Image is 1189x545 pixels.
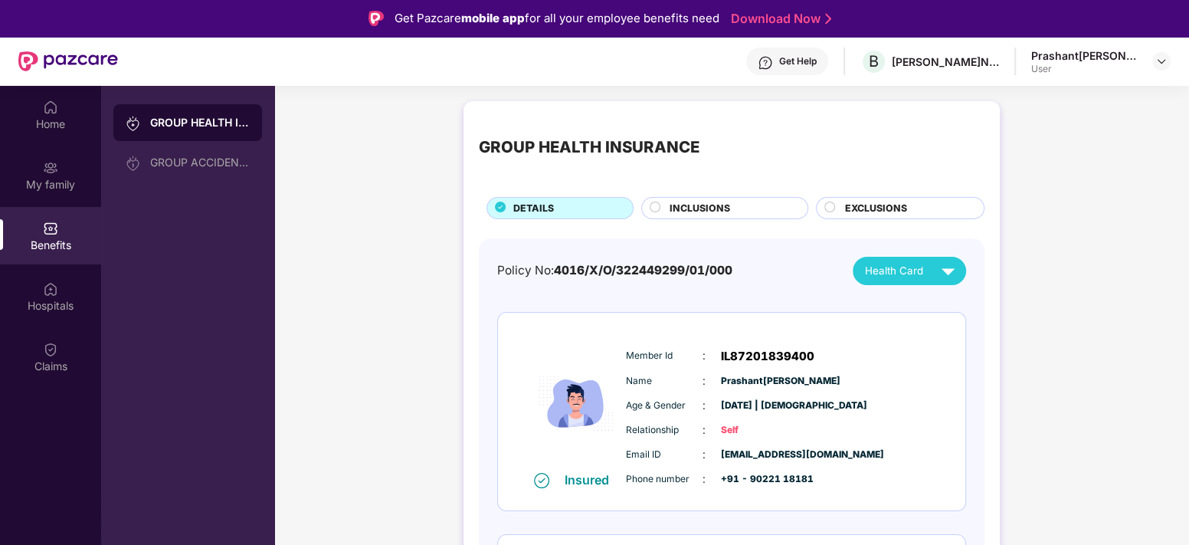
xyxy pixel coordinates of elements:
[935,258,961,284] img: svg+xml;base64,PHN2ZyB4bWxucz0iaHR0cDovL3d3dy53My5vcmcvMjAwMC9zdmciIHZpZXdCb3g9IjAgMCAyNCAyNCIgd2...
[626,448,703,462] span: Email ID
[150,156,250,169] div: GROUP ACCIDENTAL INSURANCE
[479,135,699,159] div: GROUP HEALTH INSURANCE
[126,116,141,131] img: svg+xml;base64,PHN2ZyB3aWR0aD0iMjAiIGhlaWdodD0iMjAiIHZpZXdCb3g9IjAgMCAyMCAyMCIgZmlsbD0ibm9uZSIgeG...
[1031,48,1138,63] div: Prashant[PERSON_NAME]
[721,374,798,389] span: Prashant[PERSON_NAME]
[721,472,798,487] span: +91 - 90221 18181
[703,446,706,463] span: :
[43,281,58,297] img: svg+xml;base64,PHN2ZyBpZD0iSG9zcGl0YWxzIiB4bWxucz0iaHR0cDovL3d3dy53My5vcmcvMjAwMC9zdmciIHdpZHRoPS...
[626,374,703,389] span: Name
[368,11,384,26] img: Logo
[721,399,798,413] span: [DATE] | [DEMOGRAPHIC_DATA]
[626,349,703,363] span: Member Id
[853,257,966,285] button: Health Card
[43,221,58,236] img: svg+xml;base64,PHN2ZyBpZD0iQmVuZWZpdHMiIHhtbG5zPSJodHRwOi8vd3d3LnczLm9yZy8yMDAwL3N2ZyIgd2lkdGg9Ij...
[758,55,773,71] img: svg+xml;base64,PHN2ZyBpZD0iSGVscC0zMngzMiIgeG1sbnM9Imh0dHA6Ly93d3cudzMub3JnLzIwMDAvc3ZnIiB3aWR0aD...
[395,9,719,28] div: Get Pazcare for all your employee benefits need
[43,100,58,115] img: svg+xml;base64,PHN2ZyBpZD0iSG9tZSIgeG1sbnM9Imh0dHA6Ly93d3cudzMub3JnLzIwMDAvc3ZnIiB3aWR0aD0iMjAiIG...
[731,11,827,27] a: Download Now
[1155,55,1168,67] img: svg+xml;base64,PHN2ZyBpZD0iRHJvcGRvd24tMzJ4MzIiIHhtbG5zPSJodHRwOi8vd3d3LnczLm9yZy8yMDAwL3N2ZyIgd2...
[703,471,706,488] span: :
[865,263,923,279] span: Health Card
[513,201,554,216] span: DETAILS
[779,55,817,67] div: Get Help
[626,472,703,487] span: Phone number
[721,448,798,462] span: [EMAIL_ADDRESS][DOMAIN_NAME]
[530,335,622,471] img: icon
[626,399,703,413] span: Age & Gender
[869,52,879,71] span: B
[703,422,706,438] span: :
[703,373,706,389] span: :
[703,347,706,364] span: :
[844,201,906,216] span: EXCLUSIONS
[18,51,118,71] img: New Pazcare Logo
[150,115,250,130] div: GROUP HEALTH INSURANCE
[534,473,549,488] img: svg+xml;base64,PHN2ZyB4bWxucz0iaHR0cDovL3d3dy53My5vcmcvMjAwMC9zdmciIHdpZHRoPSIxNiIgaGVpZ2h0PSIxNi...
[126,156,141,171] img: svg+xml;base64,PHN2ZyB3aWR0aD0iMjAiIGhlaWdodD0iMjAiIHZpZXdCb3g9IjAgMCAyMCAyMCIgZmlsbD0ibm9uZSIgeG...
[1031,63,1138,75] div: User
[825,11,831,27] img: Stroke
[554,263,732,277] span: 4016/X/O/322449299/01/000
[626,423,703,438] span: Relationship
[565,472,618,488] div: Insured
[461,11,525,25] strong: mobile app
[892,54,999,69] div: [PERSON_NAME]N SYSTEMS PRIVATE LIMITED
[497,261,732,280] div: Policy No:
[43,342,58,357] img: svg+xml;base64,PHN2ZyBpZD0iQ2xhaW0iIHhtbG5zPSJodHRwOi8vd3d3LnczLm9yZy8yMDAwL3N2ZyIgd2lkdGg9IjIwIi...
[721,423,798,438] span: Self
[670,201,730,216] span: INCLUSIONS
[43,160,58,176] img: svg+xml;base64,PHN2ZyB3aWR0aD0iMjAiIGhlaWdodD0iMjAiIHZpZXdCb3g9IjAgMCAyMCAyMCIgZmlsbD0ibm9uZSIgeG...
[703,397,706,414] span: :
[721,347,814,366] span: IL87201839400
